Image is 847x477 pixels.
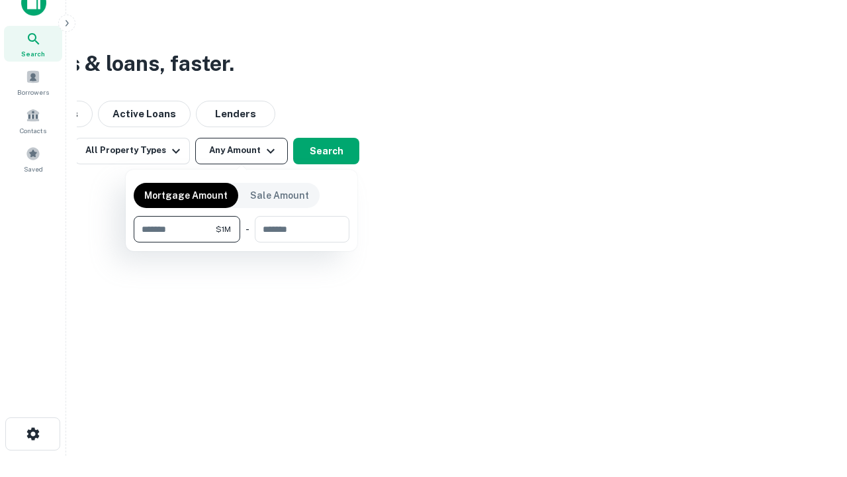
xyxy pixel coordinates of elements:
[144,188,228,203] p: Mortgage Amount
[216,223,231,235] span: $1M
[245,216,249,242] div: -
[250,188,309,203] p: Sale Amount
[781,371,847,435] iframe: Chat Widget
